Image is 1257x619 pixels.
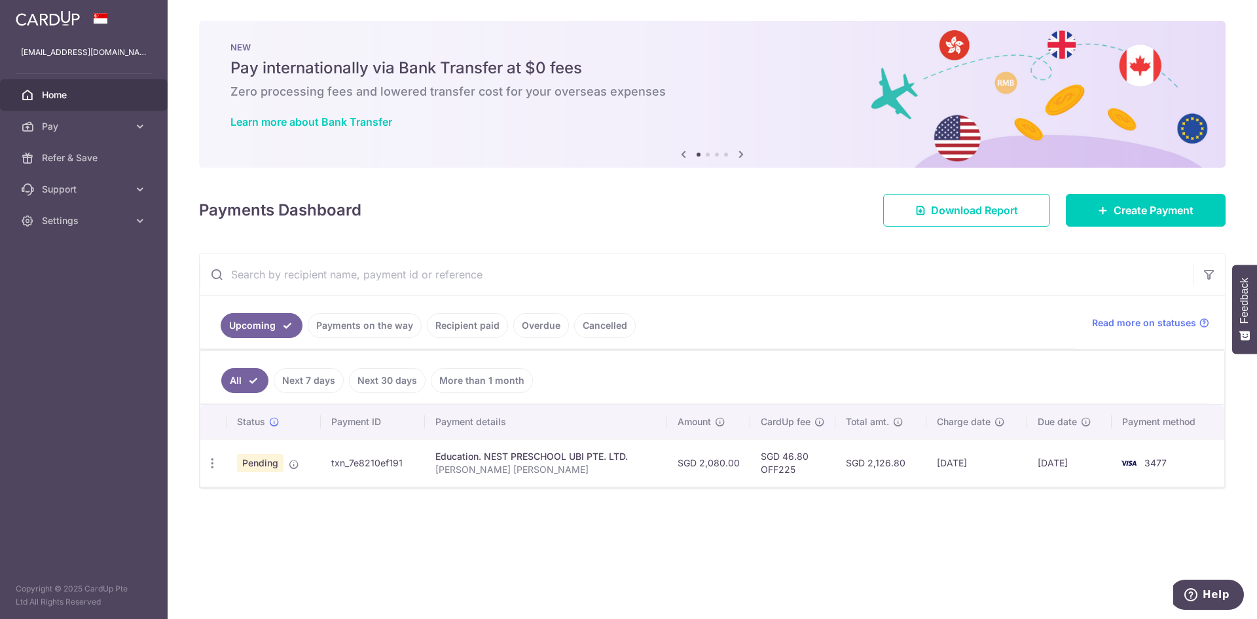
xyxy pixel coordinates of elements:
a: Upcoming [221,313,302,338]
a: More than 1 month [431,368,533,393]
div: Education. NEST PRESCHOOL UBI PTE. LTD. [435,450,656,463]
span: 3477 [1144,457,1167,468]
a: Read more on statuses [1092,316,1209,329]
span: Download Report [931,202,1018,218]
a: Learn more about Bank Transfer [230,115,392,128]
td: [DATE] [1027,439,1112,487]
a: All [221,368,268,393]
a: Overdue [513,313,569,338]
span: Read more on statuses [1092,316,1196,329]
span: Status [237,415,265,428]
iframe: Opens a widget where you can find more information [1173,580,1244,612]
th: Payment details [425,405,666,439]
h5: Pay internationally via Bank Transfer at $0 fees [230,58,1194,79]
span: CardUp fee [761,415,811,428]
h6: Zero processing fees and lowered transfer cost for your overseas expenses [230,84,1194,100]
a: Next 7 days [274,368,344,393]
a: Download Report [883,194,1050,227]
img: CardUp [16,10,80,26]
p: [PERSON_NAME] [PERSON_NAME] [435,463,656,476]
span: Create Payment [1114,202,1193,218]
th: Payment ID [321,405,426,439]
input: Search by recipient name, payment id or reference [200,253,1193,295]
p: [EMAIL_ADDRESS][DOMAIN_NAME] [21,46,147,59]
span: Settings [42,214,128,227]
span: Refer & Save [42,151,128,164]
a: Next 30 days [349,368,426,393]
a: Recipient paid [427,313,508,338]
button: Feedback - Show survey [1232,265,1257,354]
th: Payment method [1112,405,1224,439]
span: Feedback [1239,278,1250,324]
span: Amount [678,415,711,428]
h4: Payments Dashboard [199,198,361,222]
img: Bank Card [1116,455,1142,471]
span: Pay [42,120,128,133]
span: Charge date [937,415,991,428]
img: Bank transfer banner [199,21,1226,168]
span: Total amt. [846,415,889,428]
span: Pending [237,454,283,472]
td: txn_7e8210ef191 [321,439,426,487]
a: Payments on the way [308,313,422,338]
td: SGD 2,080.00 [667,439,750,487]
span: Due date [1038,415,1077,428]
td: [DATE] [926,439,1027,487]
a: Cancelled [574,313,636,338]
p: NEW [230,42,1194,52]
span: Home [42,88,128,102]
td: SGD 2,126.80 [835,439,926,487]
span: Support [42,183,128,196]
td: SGD 46.80 OFF225 [750,439,835,487]
a: Create Payment [1066,194,1226,227]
